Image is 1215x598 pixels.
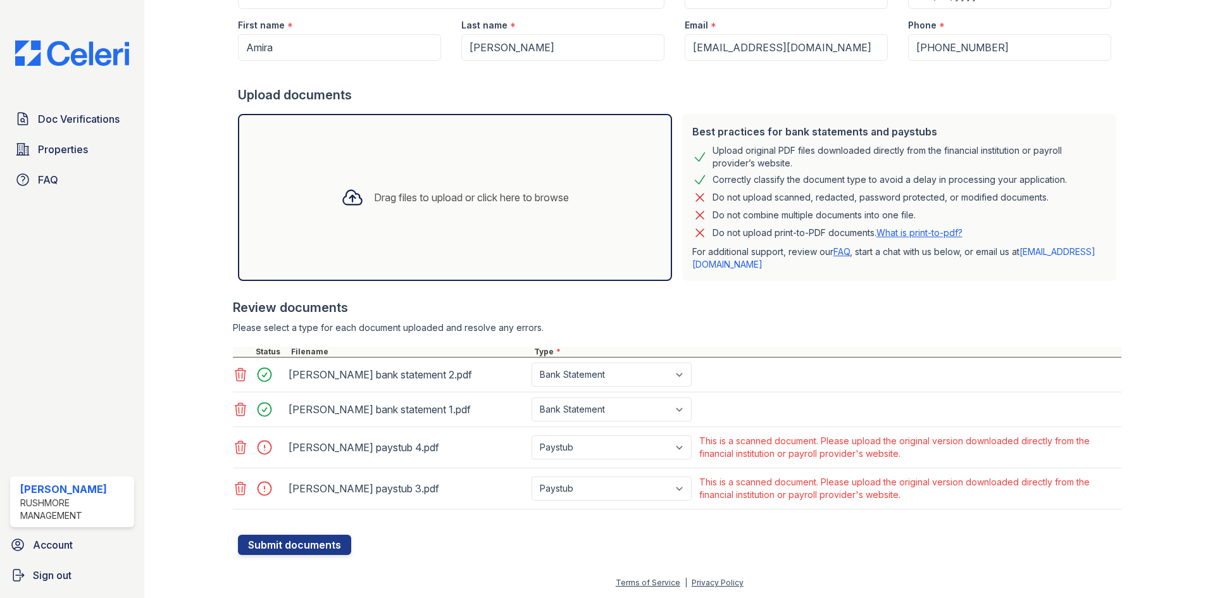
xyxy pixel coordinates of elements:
a: Terms of Service [616,578,680,587]
span: Sign out [33,568,72,583]
span: FAQ [38,172,58,187]
a: FAQ [833,246,850,257]
div: [PERSON_NAME] paystub 4.pdf [289,437,526,458]
div: Please select a type for each document uploaded and resolve any errors. [233,321,1121,334]
a: FAQ [10,167,134,192]
label: First name [238,19,285,32]
span: Properties [38,142,88,157]
div: This is a scanned document. Please upload the original version downloaded directly from the finan... [699,476,1119,501]
div: Filename [289,347,532,357]
label: Phone [908,19,937,32]
div: Review documents [233,299,1121,316]
div: This is a scanned document. Please upload the original version downloaded directly from the finan... [699,435,1119,460]
div: Type [532,347,1121,357]
div: [PERSON_NAME] paystub 3.pdf [289,478,526,499]
div: | [685,578,687,587]
div: Do not upload scanned, redacted, password protected, or modified documents. [713,190,1049,205]
a: Privacy Policy [692,578,744,587]
a: What is print-to-pdf? [876,227,963,238]
p: Do not upload print-to-PDF documents. [713,227,963,239]
img: CE_Logo_Blue-a8612792a0a2168367f1c8372b55b34899dd931a85d93a1a3d3e32e68fde9ad4.png [5,40,139,66]
p: For additional support, review our , start a chat with us below, or email us at [692,246,1106,271]
div: Upload original PDF files downloaded directly from the financial institution or payroll provider’... [713,144,1106,170]
div: Correctly classify the document type to avoid a delay in processing your application. [713,172,1067,187]
div: Do not combine multiple documents into one file. [713,208,916,223]
label: Email [685,19,708,32]
div: Rushmore Management [20,497,129,522]
a: Sign out [5,563,139,588]
div: Status [253,347,289,357]
div: [PERSON_NAME] bank statement 2.pdf [289,364,526,385]
span: Account [33,537,73,552]
a: Doc Verifications [10,106,134,132]
button: Submit documents [238,535,351,555]
a: Properties [10,137,134,162]
div: Drag files to upload or click here to browse [374,190,569,205]
label: Last name [461,19,508,32]
div: Upload documents [238,86,1121,104]
div: [PERSON_NAME] [20,482,129,497]
div: Best practices for bank statements and paystubs [692,124,1106,139]
div: [PERSON_NAME] bank statement 1.pdf [289,399,526,420]
span: Doc Verifications [38,111,120,127]
a: Account [5,532,139,558]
